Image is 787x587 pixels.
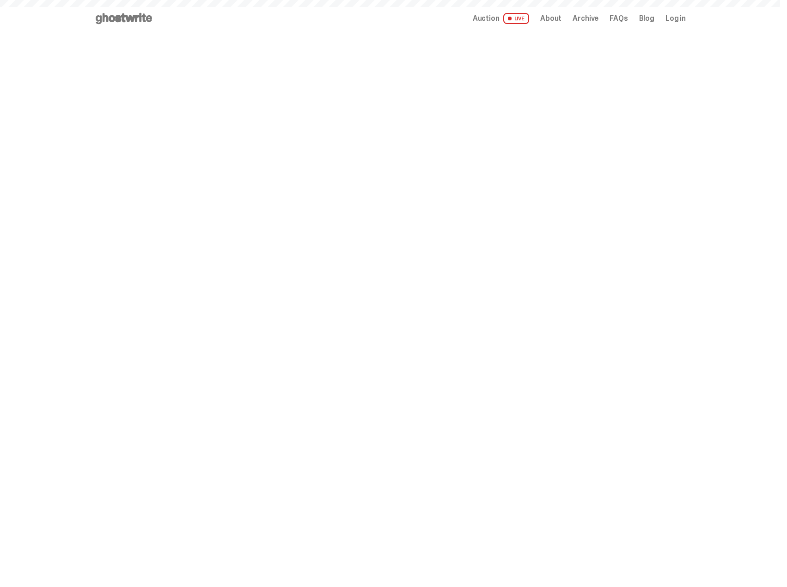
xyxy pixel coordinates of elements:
a: Log in [665,15,686,22]
a: Auction LIVE [473,13,529,24]
a: About [540,15,561,22]
a: FAQs [610,15,628,22]
a: Archive [573,15,598,22]
span: LIVE [503,13,530,24]
span: Auction [473,15,500,22]
a: Blog [639,15,654,22]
